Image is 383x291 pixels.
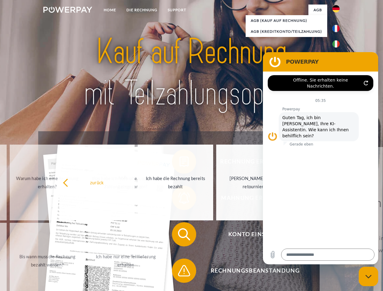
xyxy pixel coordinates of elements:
img: fr [332,25,340,32]
div: zurück [63,178,131,186]
a: AGB (Kauf auf Rechnung) [246,15,327,26]
iframe: Schaltfläche zum Öffnen des Messaging-Fensters; Konversation läuft [359,267,378,286]
button: Rechnungsbeanstandung [172,259,330,283]
img: qb_warning.svg [176,263,192,278]
img: qb_search.svg [176,227,192,242]
img: logo-powerpay-white.svg [43,7,92,13]
a: DIE RECHNUNG [121,5,163,15]
span: Konto einsehen [181,222,329,246]
a: Home [99,5,121,15]
img: de [332,5,340,12]
img: it [332,40,340,48]
img: title-powerpay_de.svg [58,29,325,116]
div: Ich habe nur eine Teillieferung erhalten [92,253,160,269]
span: Rechnungsbeanstandung [181,259,329,283]
button: Konto einsehen [172,222,330,246]
a: agb [308,5,327,15]
iframe: Messaging-Fenster [263,52,378,264]
div: Ich habe die Rechnung bereits bezahlt [141,174,210,191]
div: [PERSON_NAME] wurde retourniert [220,174,288,191]
a: AGB (Kreditkonto/Teilzahlung) [246,26,327,37]
div: Warum habe ich eine Rechnung erhalten? [13,174,82,191]
a: SUPPORT [163,5,191,15]
div: Bis wann muss die Rechnung bezahlt werden? [13,253,82,269]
